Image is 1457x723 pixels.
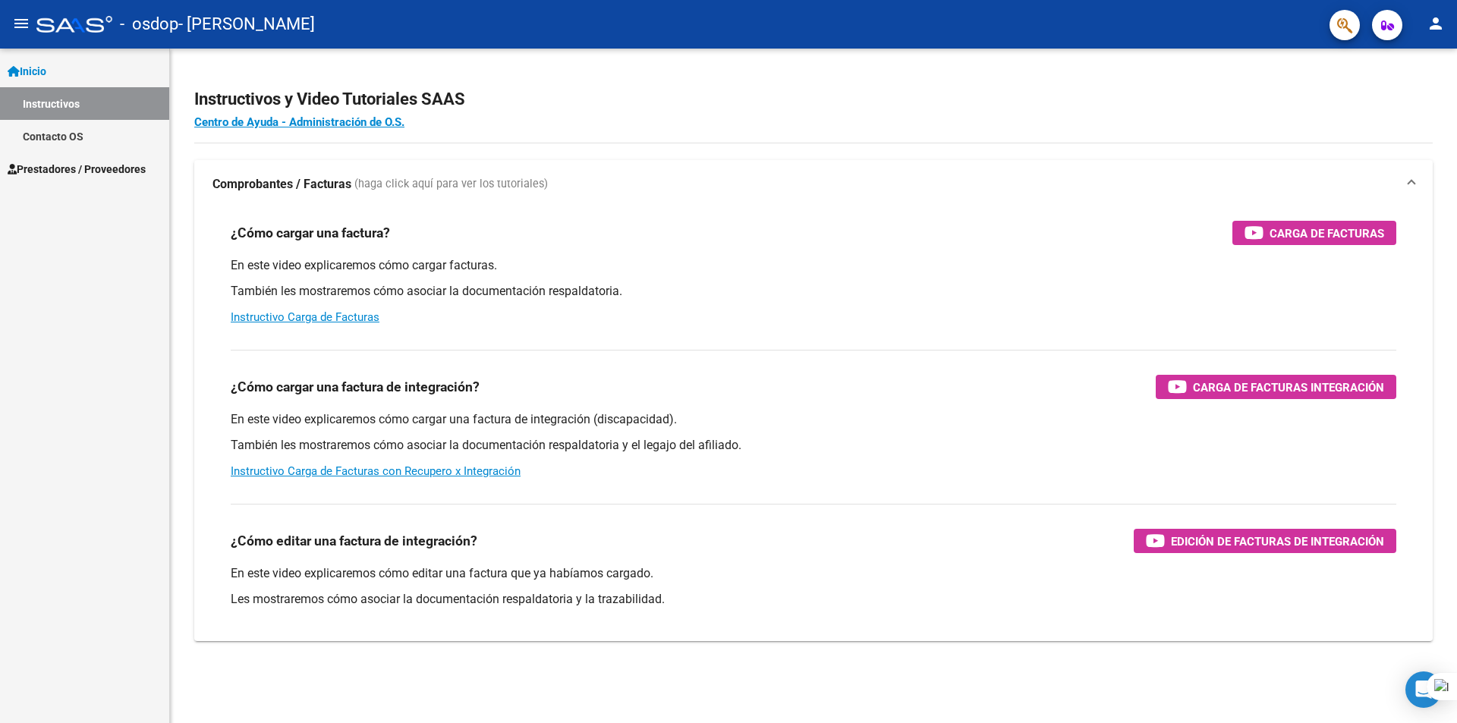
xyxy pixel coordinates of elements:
[231,257,1396,274] p: En este video explicaremos cómo cargar facturas.
[194,209,1433,641] div: Comprobantes / Facturas (haga click aquí para ver los tutoriales)
[231,376,480,398] h3: ¿Cómo cargar una factura de integración?
[212,176,351,193] strong: Comprobantes / Facturas
[231,310,379,324] a: Instructivo Carga de Facturas
[354,176,548,193] span: (haga click aquí para ver los tutoriales)
[231,591,1396,608] p: Les mostraremos cómo asociar la documentación respaldatoria y la trazabilidad.
[1270,224,1384,243] span: Carga de Facturas
[1156,375,1396,399] button: Carga de Facturas Integración
[12,14,30,33] mat-icon: menu
[231,565,1396,582] p: En este video explicaremos cómo editar una factura que ya habíamos cargado.
[1427,14,1445,33] mat-icon: person
[1134,529,1396,553] button: Edición de Facturas de integración
[1405,671,1442,708] div: Open Intercom Messenger
[120,8,178,41] span: - osdop
[231,411,1396,428] p: En este video explicaremos cómo cargar una factura de integración (discapacidad).
[1232,221,1396,245] button: Carga de Facturas
[231,530,477,552] h3: ¿Cómo editar una factura de integración?
[1193,378,1384,397] span: Carga de Facturas Integración
[8,161,146,178] span: Prestadores / Proveedores
[194,115,404,129] a: Centro de Ayuda - Administración de O.S.
[231,222,390,244] h3: ¿Cómo cargar una factura?
[231,437,1396,454] p: También les mostraremos cómo asociar la documentación respaldatoria y el legajo del afiliado.
[231,283,1396,300] p: También les mostraremos cómo asociar la documentación respaldatoria.
[231,464,521,478] a: Instructivo Carga de Facturas con Recupero x Integración
[194,160,1433,209] mat-expansion-panel-header: Comprobantes / Facturas (haga click aquí para ver los tutoriales)
[1171,532,1384,551] span: Edición de Facturas de integración
[178,8,315,41] span: - [PERSON_NAME]
[194,85,1433,114] h2: Instructivos y Video Tutoriales SAAS
[8,63,46,80] span: Inicio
